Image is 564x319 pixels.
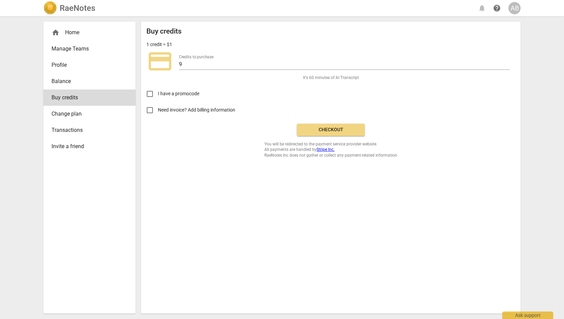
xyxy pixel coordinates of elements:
button: Checkout [297,124,365,136]
span: Invite a friend [52,142,122,151]
span: You will be redirected to the payment service provider website. All payments are handled by RaeNo... [264,141,397,158]
span: Checkout [302,126,359,133]
h2: Buy credits [146,27,182,36]
span: credit_card [146,48,174,75]
span: Manage Teams [52,45,122,53]
span: Profile [52,61,122,69]
label: Credits to purchase [179,55,214,59]
a: Buy credits [43,89,136,106]
span: Balance [52,77,122,85]
div: Ask support [502,312,553,319]
h2: RaeNotes [60,3,95,13]
div: Home [52,28,122,37]
span: Transactions [52,126,122,134]
a: Manage Teams [43,41,136,57]
span: I have a promocode [158,90,199,97]
button: AB [508,2,521,14]
div: Home [43,24,136,41]
span: Change plan [52,110,122,118]
a: Profile [43,57,136,73]
a: Help [491,2,503,14]
span: Buy credits [52,94,122,102]
span: help [493,4,501,12]
span: home [52,28,60,37]
a: Stripe Inc. [317,147,335,152]
p: 1 credit = $1 [146,41,172,48]
a: Transactions [43,122,136,138]
span: It's 60 minutes of AI Transcript [303,75,359,81]
a: Invite a friend [43,138,136,155]
a: Change plan [43,106,136,122]
span: Need invoice? Add billing information [158,106,236,114]
a: Balance [43,73,136,89]
a: LogoRaeNotes [43,1,95,15]
img: Logo [43,1,57,15]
